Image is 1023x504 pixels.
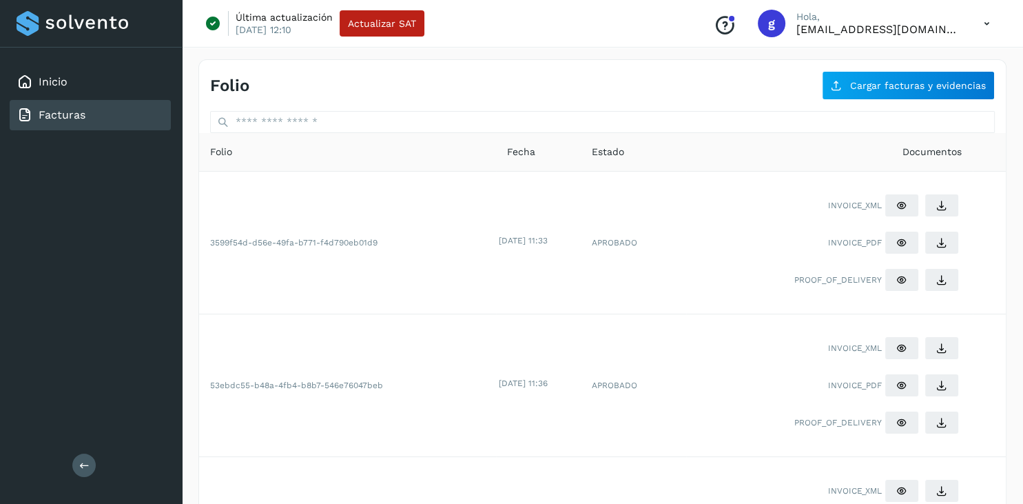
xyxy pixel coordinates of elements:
[10,100,171,130] div: Facturas
[828,342,882,354] span: INVOICE_XML
[499,377,578,390] div: [DATE] 11:36
[794,274,882,286] span: PROOF_OF_DELIVERY
[507,145,535,159] span: Fecha
[210,76,249,96] h4: Folio
[828,199,882,212] span: INVOICE_XML
[39,75,68,88] a: Inicio
[210,145,232,159] span: Folio
[828,485,882,497] span: INVOICE_XML
[499,234,578,247] div: [DATE] 11:33
[828,379,882,392] span: INVOICE_PDF
[340,10,424,37] button: Actualizar SAT
[794,416,882,429] span: PROOF_OF_DELIVERY
[796,23,962,36] p: gcervantes@transportesteb.com
[822,71,995,100] button: Cargar facturas y evidencias
[902,145,962,159] span: Documentos
[581,172,686,314] td: APROBADO
[850,81,986,90] span: Cargar facturas y evidencias
[581,314,686,457] td: APROBADO
[348,19,416,28] span: Actualizar SAT
[39,108,85,121] a: Facturas
[796,11,962,23] p: Hola,
[828,236,882,249] span: INVOICE_PDF
[236,11,333,23] p: Última actualización
[10,67,171,97] div: Inicio
[199,172,496,314] td: 3599f54d-d56e-49fa-b771-f4d790eb01d9
[592,145,624,159] span: Estado
[199,314,496,457] td: 53ebdc55-b48a-4fb4-b8b7-546e76047beb
[236,23,291,36] p: [DATE] 12:10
